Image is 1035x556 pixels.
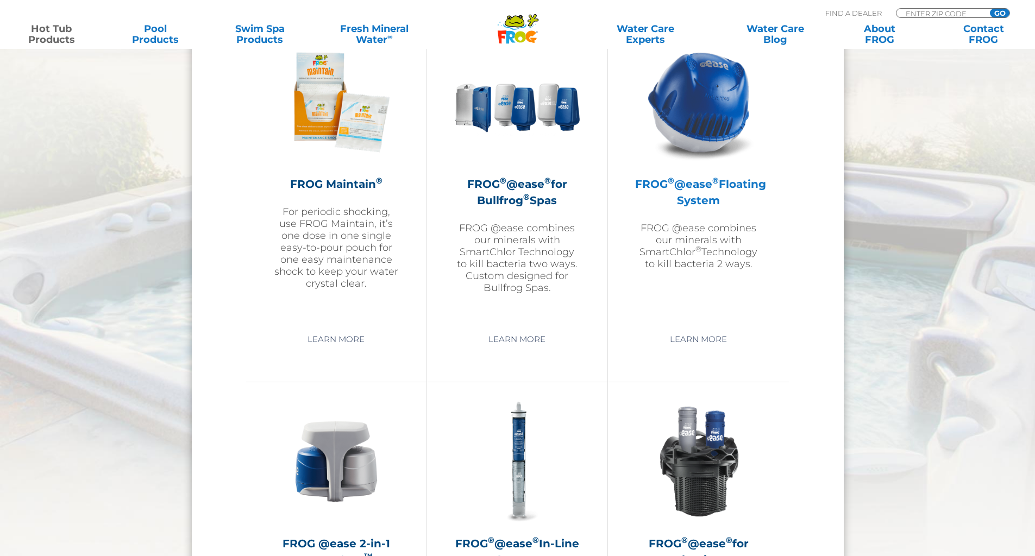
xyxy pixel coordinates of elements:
[454,222,580,294] p: FROG @ease combines our minerals with SmartChlor Technology to kill bacteria two ways. Custom des...
[681,535,688,545] sup: ®
[454,176,580,208] h2: FROG @ease for Bullfrog Spas
[990,9,1009,17] input: GO
[219,23,300,45] a: Swim SpaProducts
[273,39,399,165] img: Frog_Maintain_Hero-2-v2-300x300.png
[273,39,399,321] a: FROG Maintain®For periodic shocking, use FROG Maintain, it’s one dose in one single easy-to-pour ...
[323,23,425,45] a: Fresh MineralWater∞
[454,39,580,165] img: bullfrog-product-hero-300x300.png
[943,23,1024,45] a: ContactFROG
[454,399,580,525] img: inline-system-300x300.png
[488,535,494,545] sup: ®
[635,39,762,321] a: FROG®@ease®Floating SystemFROG @ease combines our minerals with SmartChlor®Technology to kill bac...
[500,175,506,186] sup: ®
[635,222,762,270] p: FROG @ease combines our minerals with SmartChlor Technology to kill bacteria 2 ways.
[825,8,882,18] p: Find A Dealer
[544,175,551,186] sup: ®
[295,330,377,349] a: Learn More
[636,39,762,165] img: hot-tub-product-atease-system-300x300.png
[476,330,558,349] a: Learn More
[735,23,816,45] a: Water CareBlog
[523,192,530,202] sup: ®
[273,176,399,192] h2: FROG Maintain
[905,9,978,18] input: Zip Code Form
[376,175,382,186] sup: ®
[657,330,739,349] a: Learn More
[532,535,539,545] sup: ®
[668,175,674,186] sup: ®
[635,176,762,208] h2: FROG @ease Floating System
[580,23,711,45] a: Water CareExperts
[712,175,719,186] sup: ®
[115,23,196,45] a: PoolProducts
[273,206,399,289] p: For periodic shocking, use FROG Maintain, it’s one dose in one single easy-to-pour pouch for one ...
[636,399,762,525] img: InLineWeir_Front_High_inserting-v2-300x300.png
[839,23,920,45] a: AboutFROG
[695,244,701,253] sup: ®
[387,32,393,41] sup: ∞
[726,535,732,545] sup: ®
[11,23,92,45] a: Hot TubProducts
[454,39,580,321] a: FROG®@ease®for Bullfrog®SpasFROG @ease combines our minerals with SmartChlor Technology to kill b...
[273,399,399,525] img: @ease-2-in-1-Holder-v2-300x300.png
